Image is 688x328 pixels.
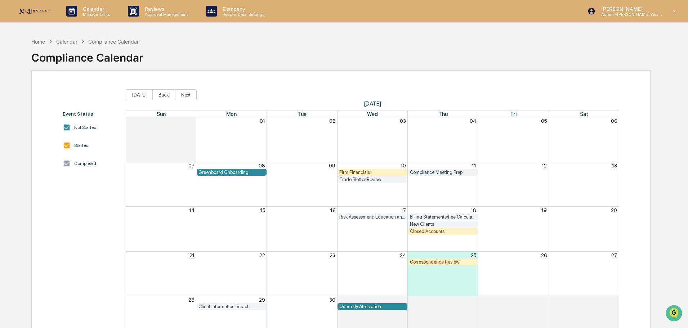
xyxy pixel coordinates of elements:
[56,39,77,45] div: Calendar
[63,111,119,117] div: Event Status
[400,118,406,124] button: 03
[72,122,87,127] span: Pylon
[77,12,113,17] p: Manage Tasks
[401,163,406,169] button: 10
[541,118,547,124] button: 05
[611,297,617,303] button: 04
[217,6,268,12] p: Company
[4,88,49,101] a: 🖐️Preclearance
[7,91,13,97] div: 🖐️
[259,297,265,303] button: 29
[52,91,58,97] div: 🗄️
[139,6,192,12] p: Reviews
[88,39,139,45] div: Compliance Calendar
[126,100,620,107] span: [DATE]
[198,304,265,309] div: Client Information Breach
[198,170,265,175] div: Greenboard Onboarding
[74,161,96,166] div: Completed
[189,118,195,124] button: 31
[339,304,406,309] div: Quarterly Attestation
[471,252,476,258] button: 25
[410,229,476,234] div: Closed Accounts
[24,55,118,62] div: Start new chat
[401,297,406,303] button: 01
[31,45,143,64] div: Compliance Calendar
[611,118,617,124] button: 06
[611,207,617,213] button: 20
[139,12,192,17] p: Approval Management
[260,207,265,213] button: 15
[7,105,13,111] div: 🔎
[541,252,547,258] button: 26
[400,252,406,258] button: 24
[175,89,197,100] button: Next
[438,111,448,117] span: Thu
[188,163,195,169] button: 07
[259,252,265,258] button: 22
[217,12,268,17] p: People, Data, Settings
[330,207,335,213] button: 16
[470,118,476,124] button: 04
[471,207,476,213] button: 18
[329,163,335,169] button: 09
[410,170,476,175] div: Compliance Meeting Prep
[542,163,547,169] button: 12
[580,111,588,117] span: Sat
[152,89,175,100] button: Back
[7,55,20,68] img: 1746055101610-c473b297-6a78-478c-a979-82029cc54cd1
[14,104,45,112] span: Data Lookup
[188,297,195,303] button: 28
[31,39,45,45] div: Home
[189,252,195,258] button: 21
[470,297,476,303] button: 02
[189,207,195,213] button: 14
[157,111,166,117] span: Sun
[410,214,476,220] div: Billing Statements/Fee Calculations Report
[595,12,662,17] p: Admin • [PERSON_NAME] Wealth
[51,122,87,127] a: Powered byPylon
[74,125,97,130] div: Not Started
[329,118,335,124] button: 02
[339,214,406,220] div: Risk Assessment: Education and Training
[410,259,476,265] div: Correspondence Review
[541,207,547,213] button: 19
[339,170,406,175] div: Firm Financials
[329,297,335,303] button: 30
[612,163,617,169] button: 13
[49,88,92,101] a: 🗄️Attestations
[24,62,91,68] div: We're available if you need us!
[367,111,378,117] span: Wed
[14,91,46,98] span: Preclearance
[472,163,476,169] button: 11
[339,177,406,182] div: Trade Blotter Review
[17,6,52,16] img: logo
[298,111,307,117] span: Tue
[330,252,335,258] button: 23
[401,207,406,213] button: 17
[611,252,617,258] button: 27
[126,89,153,100] button: [DATE]
[74,143,89,148] div: Started
[77,6,113,12] p: Calendar
[410,221,476,227] div: New Clients
[260,118,265,124] button: 01
[595,6,662,12] p: [PERSON_NAME]
[4,102,48,114] a: 🔎Data Lookup
[665,304,684,324] iframe: Open customer support
[510,111,517,117] span: Fri
[541,297,547,303] button: 03
[226,111,237,117] span: Mon
[7,15,131,27] p: How can we help?
[259,163,265,169] button: 08
[59,91,89,98] span: Attestations
[122,57,131,66] button: Start new chat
